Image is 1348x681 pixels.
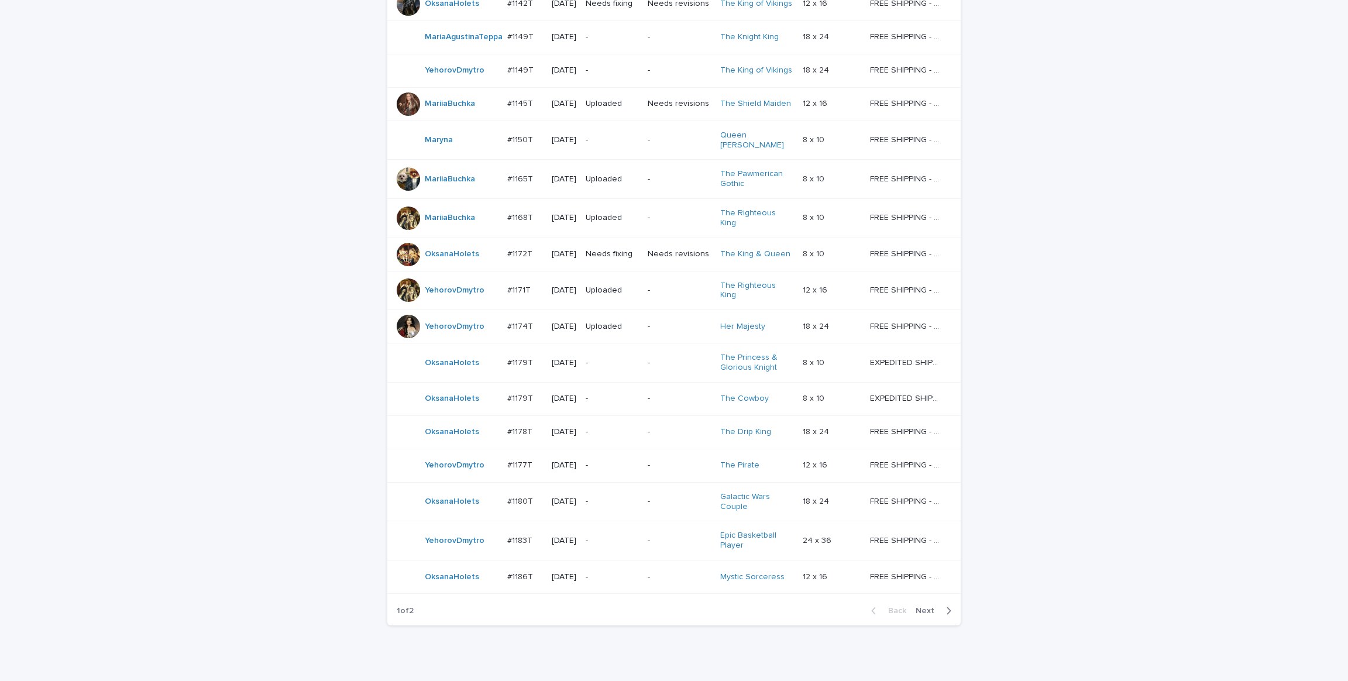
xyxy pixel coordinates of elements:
a: The Righteous King [720,208,793,228]
span: Next [916,607,941,615]
a: OksanaHolets [425,394,479,404]
p: FREE SHIPPING - preview in 1-2 business days, after your approval delivery will take 5-10 b.d. [870,425,944,437]
button: Next [911,606,961,616]
p: - [586,460,638,470]
p: Needs fixing [586,249,638,259]
p: [DATE] [552,249,576,259]
p: #1149T [507,63,536,75]
p: [DATE] [552,135,576,145]
p: FREE SHIPPING - preview in 1-2 business days, after your approval delivery will take 5-10 b.d. [870,247,944,259]
p: #1183T [507,534,535,546]
tr: YehorovDmytro #1183T#1183T [DATE]--Epic Basketball Player 24 x 3624 x 36 FREE SHIPPING - preview ... [387,521,961,560]
a: OksanaHolets [425,572,479,582]
p: [DATE] [552,460,576,470]
p: FREE SHIPPING - preview in 1-2 business days, after your approval delivery will take 5-10 b.d. [870,97,944,109]
p: 8 x 10 [803,356,827,368]
p: - [586,497,638,507]
p: 8 x 10 [803,391,827,404]
p: - [648,66,710,75]
p: 12 x 16 [803,570,830,582]
p: FREE SHIPPING - preview in 1-2 business days, after your approval delivery will take 5-10 b.d. [870,570,944,582]
p: #1177T [507,458,535,470]
p: 18 x 24 [803,30,831,42]
a: MariiaBuchka [425,213,475,223]
p: - [648,322,710,332]
a: The Knight King [720,32,779,42]
p: 24 x 36 [803,534,834,546]
p: [DATE] [552,66,576,75]
a: The Righteous King [720,281,793,301]
a: Epic Basketball Player [720,531,793,551]
p: Needs revisions [648,99,710,109]
p: 18 x 24 [803,63,831,75]
tr: OksanaHolets #1172T#1172T [DATE]Needs fixingNeeds revisionsThe King & Queen 8 x 108 x 10 FREE SHI... [387,238,961,271]
p: - [586,32,638,42]
p: - [586,572,638,582]
a: The Drip King [720,427,771,437]
p: [DATE] [552,174,576,184]
a: MariaAgustinaTeppa [425,32,503,42]
a: The Cowboy [720,394,769,404]
p: Uploaded [586,322,638,332]
a: Mystic Sorceress [720,572,785,582]
p: - [586,427,638,437]
p: - [648,460,710,470]
a: Her Majesty [720,322,765,332]
a: The Shield Maiden [720,99,791,109]
p: - [586,394,638,404]
a: The Princess & Glorious Knight [720,353,793,373]
tr: OksanaHolets #1180T#1180T [DATE]--Galactic Wars Couple 18 x 2418 x 24 FREE SHIPPING - preview in ... [387,482,961,521]
a: The King & Queen [720,249,790,259]
a: YehorovDmytro [425,322,484,332]
p: [DATE] [552,99,576,109]
a: YehorovDmytro [425,536,484,546]
p: [DATE] [552,394,576,404]
tr: OksanaHolets #1179T#1179T [DATE]--The Cowboy 8 x 108 x 10 EXPEDITED SHIPPING - preview in 1 busin... [387,382,961,415]
p: - [648,394,710,404]
p: 12 x 16 [803,97,830,109]
p: #1174T [507,319,535,332]
p: [DATE] [552,286,576,295]
a: The Pawmerican Gothic [720,169,793,189]
p: 8 x 10 [803,172,827,184]
p: 18 x 24 [803,425,831,437]
a: YehorovDmytro [425,66,484,75]
p: 8 x 10 [803,247,827,259]
a: OksanaHolets [425,497,479,507]
p: - [586,135,638,145]
p: [DATE] [552,358,576,368]
p: - [648,358,710,368]
p: EXPEDITED SHIPPING - preview in 1 business day; delivery up to 5 business days after your approval. [870,391,944,404]
a: The Pirate [720,460,759,470]
tr: OksanaHolets #1186T#1186T [DATE]--Mystic Sorceress 12 x 1612 x 16 FREE SHIPPING - preview in 1-2 ... [387,560,961,593]
p: FREE SHIPPING - preview in 1-2 business days, after your approval delivery will take 5-10 b.d. [870,494,944,507]
tr: MariiaBuchka #1165T#1165T [DATE]Uploaded-The Pawmerican Gothic 8 x 108 x 10 FREE SHIPPING - previ... [387,160,961,199]
p: - [648,286,710,295]
p: - [648,497,710,507]
p: FREE SHIPPING - preview in 1-2 business days, after your approval delivery will take 5-10 b.d. [870,133,944,145]
p: - [648,213,710,223]
tr: YehorovDmytro #1171T#1171T [DATE]Uploaded-The Righteous King 12 x 1612 x 16 FREE SHIPPING - previ... [387,271,961,310]
tr: OksanaHolets #1179T#1179T [DATE]--The Princess & Glorious Knight 8 x 108 x 10 EXPEDITED SHIPPING ... [387,343,961,383]
a: MariiaBuchka [425,99,475,109]
p: #1171T [507,283,533,295]
p: [DATE] [552,427,576,437]
p: [DATE] [552,322,576,332]
p: 12 x 16 [803,458,830,470]
p: 1 of 2 [387,597,423,625]
a: Maryna [425,135,453,145]
a: OksanaHolets [425,427,479,437]
p: - [648,135,710,145]
p: - [648,572,710,582]
p: - [586,536,638,546]
p: EXPEDITED SHIPPING - preview in 1 business day; delivery up to 5 business days after your approval. [870,356,944,368]
a: Galactic Wars Couple [720,492,793,512]
p: 18 x 24 [803,494,831,507]
p: #1179T [507,356,535,368]
p: Uploaded [586,174,638,184]
tr: Maryna #1150T#1150T [DATE]--Queen [PERSON_NAME] 8 x 108 x 10 FREE SHIPPING - preview in 1-2 busin... [387,121,961,160]
p: #1168T [507,211,535,223]
a: MariiaBuchka [425,174,475,184]
p: - [648,32,710,42]
p: #1145T [507,97,535,109]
